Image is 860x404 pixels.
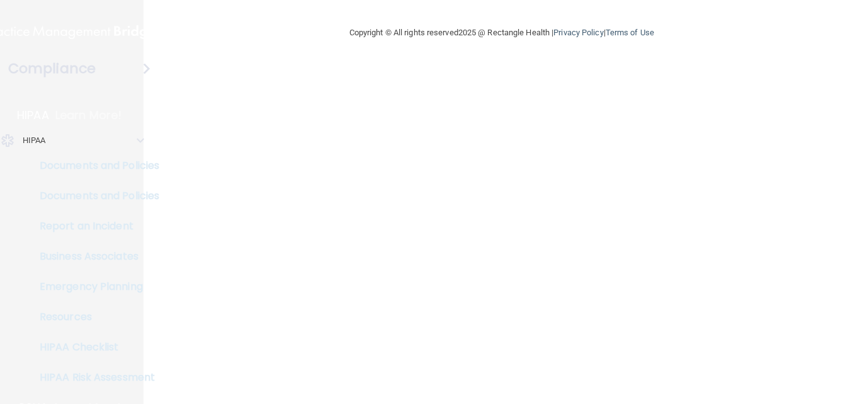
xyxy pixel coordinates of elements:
p: HIPAA Risk Assessment [8,371,180,384]
p: HIPAA [17,108,49,123]
p: Report an Incident [8,220,180,233]
p: Learn More! [55,108,122,123]
p: Emergency Planning [8,280,180,293]
p: Documents and Policies [8,159,180,172]
a: Privacy Policy [553,28,603,37]
p: Business Associates [8,250,180,263]
a: Terms of Use [606,28,654,37]
p: HIPAA [23,133,46,148]
p: Resources [8,311,180,323]
p: Documents and Policies [8,190,180,202]
div: Copyright © All rights reserved 2025 @ Rectangle Health | | [272,13,732,53]
p: HIPAA Checklist [8,341,180,354]
h4: Compliance [8,60,96,78]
